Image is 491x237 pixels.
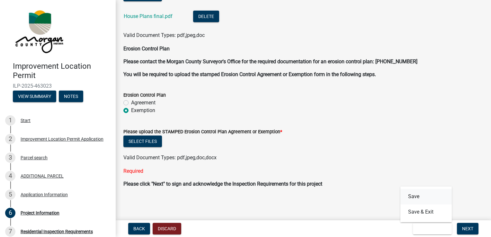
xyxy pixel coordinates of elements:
[123,136,162,147] button: Select files
[193,14,219,20] wm-modal-confirm: Delete Document
[59,91,83,102] button: Notes
[400,186,452,222] div: Save & Exit
[131,99,156,107] label: Agreement
[123,58,417,65] strong: Please contact the Morgan County Surveyor's Office for the required documentation for an erosion ...
[21,211,59,215] div: Project Information
[131,107,155,114] label: Exemption
[413,223,452,234] button: Save & Exit
[123,71,376,77] strong: You will be required to upload the stamped Erosion Control Agreement or Exemption form in the fol...
[153,223,181,234] button: Discard
[5,189,15,200] div: 5
[21,118,31,123] div: Start
[123,181,322,187] strong: Please click "Next" to sign and acknowledge the Inspection Requirements for this project
[123,93,166,98] label: Erosion Control Plan
[5,171,15,181] div: 4
[21,174,64,178] div: ADDITIONAL PARCEL
[21,229,93,234] div: Residential Inspection Requirements
[5,134,15,144] div: 2
[123,130,282,134] label: Please upload the STAMPED Erosion Control Plan Agreement or Exemption
[5,226,15,237] div: 7
[13,91,56,102] button: View Summary
[59,94,83,99] wm-modal-confirm: Notes
[418,226,443,231] span: Save & Exit
[13,94,56,99] wm-modal-confirm: Summary
[5,208,15,218] div: 6
[400,204,452,220] button: Save & Exit
[5,115,15,126] div: 1
[21,155,48,160] div: Parcel search
[193,11,219,22] button: Delete
[457,223,478,234] button: Next
[13,7,65,55] img: Morgan County, Indiana
[21,192,68,197] div: Application Information
[13,83,103,89] span: ILP-2025-463023
[133,226,145,231] span: Back
[123,154,217,161] span: Valid Document Types: pdf,jpeg,doc,docx
[400,189,452,204] button: Save
[123,167,483,175] div: Required
[128,223,150,234] button: Back
[124,13,173,19] a: House Plans final.pdf
[462,226,473,231] span: Next
[123,32,205,38] span: Valid Document Types: pdf,jpeg,doc
[123,46,170,52] strong: Erosion Control Plan
[13,62,111,80] h4: Improvement Location Permit
[5,153,15,163] div: 3
[21,137,103,141] div: Improvement Location Permit Application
